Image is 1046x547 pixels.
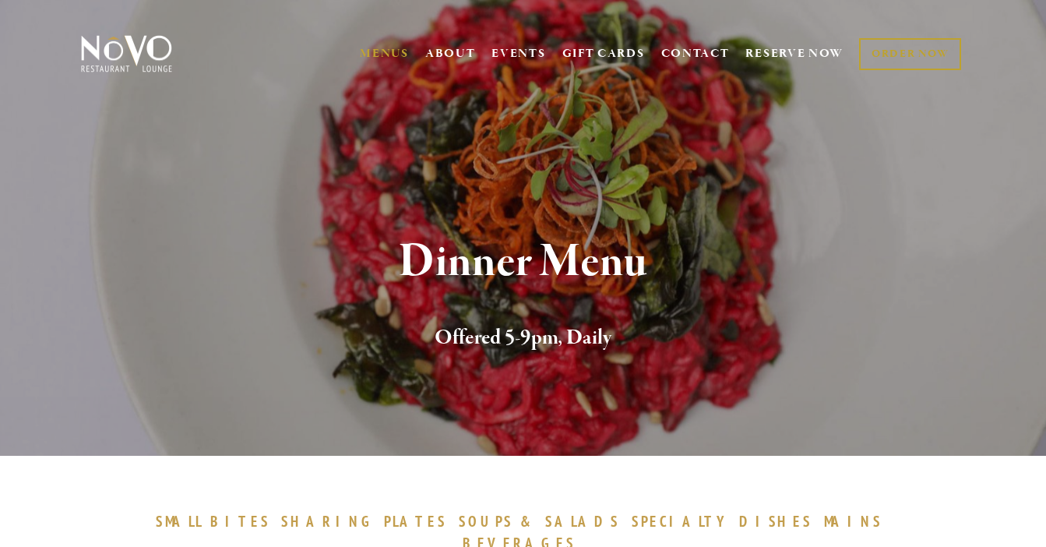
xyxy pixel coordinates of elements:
span: MAINS [824,512,882,531]
span: DISHES [739,512,813,531]
a: SPECIALTYDISHES [632,512,820,531]
h1: Dinner Menu [104,237,941,288]
a: SMALLBITES [156,512,278,531]
a: ORDER NOW [859,38,961,70]
a: GIFT CARDS [562,39,645,69]
span: SMALL [156,512,203,531]
h2: Offered 5-9pm, Daily [104,322,941,355]
span: & [520,512,537,531]
a: RESERVE NOW [745,39,843,69]
img: Novo Restaurant &amp; Lounge [78,34,175,73]
a: CONTACT [661,39,730,69]
a: MAINS [824,512,890,531]
span: SALADS [545,512,620,531]
a: SHARINGPLATES [281,512,454,531]
span: PLATES [384,512,447,531]
span: SPECIALTY [632,512,731,531]
a: MENUS [360,46,409,62]
a: SOUPS&SALADS [459,512,628,531]
a: ABOUT [425,46,476,62]
span: SHARING [281,512,376,531]
span: BITES [210,512,270,531]
span: SOUPS [459,512,513,531]
a: EVENTS [491,46,545,62]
